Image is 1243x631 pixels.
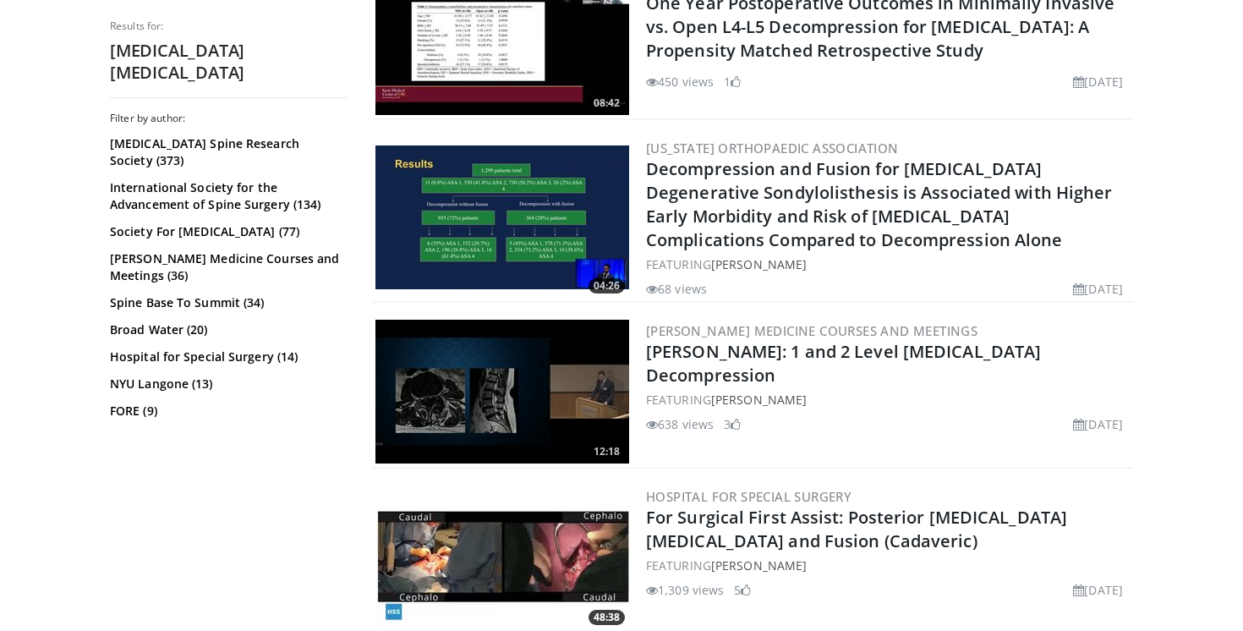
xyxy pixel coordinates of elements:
[734,581,751,599] li: 5
[724,415,741,433] li: 3
[646,280,707,298] li: 68 views
[646,157,1113,251] a: Decompression and Fusion for [MEDICAL_DATA] Degenerative Sondylolisthesis is Associated with High...
[646,506,1067,552] a: For Surgical First Assist: Posterior [MEDICAL_DATA] [MEDICAL_DATA] and Fusion (Cadaveric)
[724,73,741,91] li: 1
[646,255,1130,273] div: FEATURING
[589,278,625,294] span: 04:26
[375,486,629,629] a: 48:38
[646,340,1041,387] a: [PERSON_NAME]: 1 and 2 Level [MEDICAL_DATA] Decompression
[646,581,724,599] li: 1,309 views
[589,444,625,459] span: 12:18
[110,348,342,365] a: Hospital for Special Surgery (14)
[711,557,807,573] a: [PERSON_NAME]
[110,19,347,33] p: Results for:
[589,610,625,625] span: 48:38
[646,415,714,433] li: 638 views
[375,320,629,464] a: 12:18
[711,256,807,272] a: [PERSON_NAME]
[646,391,1130,409] div: FEATURING
[110,112,347,125] h3: Filter by author:
[375,320,629,464] img: 1c8c7855-f20b-4d35-9336-05f681b1d01f.300x170_q85_crop-smart_upscale.jpg
[110,135,342,169] a: [MEDICAL_DATA] Spine Research Society (373)
[646,322,977,339] a: [PERSON_NAME] Medicine Courses and Meetings
[1073,280,1123,298] li: [DATE]
[646,73,714,91] li: 450 views
[646,488,851,505] a: Hospital for Special Surgery
[110,250,342,284] a: [PERSON_NAME] Medicine Courses and Meetings (36)
[1073,415,1123,433] li: [DATE]
[646,557,1130,574] div: FEATURING
[711,392,807,408] a: [PERSON_NAME]
[110,321,342,338] a: Broad Water (20)
[589,96,625,111] span: 08:42
[110,403,342,420] a: FORE (9)
[110,376,342,392] a: NYU Langone (13)
[646,140,899,156] a: [US_STATE] Orthopaedic Association
[1073,581,1123,599] li: [DATE]
[375,145,629,289] img: 258097a8-37af-4514-b353-10da48c5866b.300x170_q85_crop-smart_upscale.jpg
[375,486,629,629] img: 1f3da8f9-d546-4bb2-99fa-fcf056a990b7.300x170_q85_crop-smart_upscale.jpg
[110,40,347,84] h2: [MEDICAL_DATA] [MEDICAL_DATA]
[110,223,342,240] a: Society For [MEDICAL_DATA] (77)
[110,294,342,311] a: Spine Base To Summit (34)
[375,145,629,289] a: 04:26
[1073,73,1123,91] li: [DATE]
[110,179,342,213] a: International Society for the Advancement of Spine Surgery (134)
